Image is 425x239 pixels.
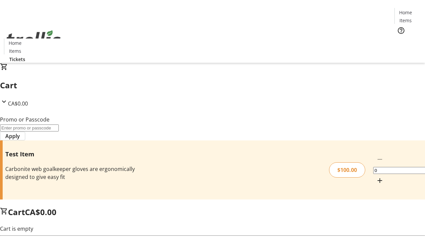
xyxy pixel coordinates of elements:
[4,40,26,46] a: Home
[5,132,20,140] span: Apply
[9,47,21,54] span: Items
[8,100,28,107] span: CA$0.00
[5,149,150,159] h3: Test Item
[9,56,25,63] span: Tickets
[400,39,416,45] span: Tickets
[25,206,56,217] span: CA$0.00
[4,56,31,63] a: Tickets
[399,9,412,16] span: Home
[394,24,408,37] button: Help
[4,23,63,56] img: Orient E2E Organization FF5IkU6PR7's Logo
[4,47,26,54] a: Items
[9,40,22,46] span: Home
[395,17,416,24] a: Items
[395,9,416,16] a: Home
[5,165,150,181] div: Carbonite web goalkeeper gloves are ergonomically designed to give easy fit
[399,17,412,24] span: Items
[329,162,365,178] div: $100.00
[373,174,386,187] button: Increment by one
[394,39,421,45] a: Tickets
